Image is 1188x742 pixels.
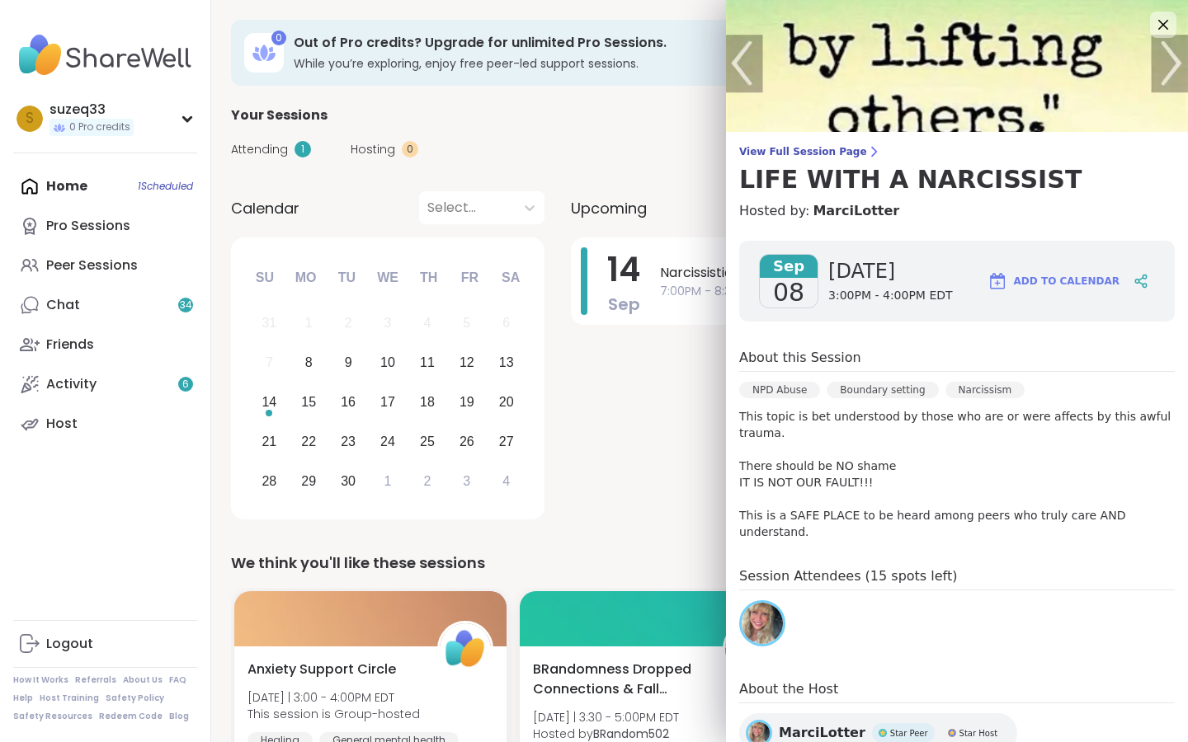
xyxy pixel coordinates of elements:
span: Your Sessions [231,106,328,125]
a: View Full Session PageLIFE WITH A NARCISSIST [739,145,1175,195]
div: 1 [295,141,311,157]
img: MarciLotter [742,603,783,644]
div: Not available Thursday, September 4th, 2025 [410,306,445,341]
span: Star Peer [890,727,928,740]
span: Anxiety Support Circle [247,660,396,679]
div: 4 [423,312,431,334]
div: 10 [380,351,395,373]
div: Choose Tuesday, September 23rd, 2025 [331,424,366,459]
div: 7 [266,351,273,373]
div: 13 [499,351,514,373]
div: Choose Tuesday, September 30th, 2025 [331,463,366,499]
div: Logout [46,635,93,653]
a: How It Works [13,674,68,686]
a: Safety Policy [106,693,164,704]
span: Hosted by [533,726,679,742]
div: Choose Sunday, September 14th, 2025 [252,385,287,420]
div: Not available Saturday, September 6th, 2025 [488,306,524,341]
span: This session is Group-hosted [247,706,420,722]
div: Choose Friday, October 3rd, 2025 [449,463,484,499]
div: Not available Sunday, August 31st, 2025 [252,306,287,341]
div: Friends [46,336,94,354]
div: Choose Tuesday, September 16th, 2025 [331,385,366,420]
div: Pro Sessions [46,217,130,235]
div: 30 [341,470,356,492]
div: Choose Thursday, September 25th, 2025 [410,424,445,459]
div: 2 [423,470,431,492]
a: FAQ [169,674,186,686]
div: Not available Tuesday, September 2nd, 2025 [331,306,366,341]
div: 16 [341,391,356,413]
div: Su [247,260,283,296]
div: Choose Thursday, October 2nd, 2025 [410,463,445,499]
div: 1 [384,470,392,492]
b: BRandom502 [593,726,669,742]
a: MarciLotter [813,201,899,221]
div: 5 [463,312,470,334]
span: 3:00PM - 4:00PM EDT [828,288,953,304]
div: Not available Friday, September 5th, 2025 [449,306,484,341]
div: Choose Friday, September 26th, 2025 [449,424,484,459]
div: 11 [420,351,435,373]
span: [DATE] | 3:00 - 4:00PM EDT [247,689,420,706]
h3: Out of Pro credits? Upgrade for unlimited Pro Sessions. [294,34,1034,52]
div: 29 [301,470,316,492]
div: Sa [493,260,529,296]
div: Choose Thursday, September 18th, 2025 [410,385,445,420]
span: Star Host [959,727,997,740]
div: Th [411,260,447,296]
a: Logout [13,624,197,664]
div: Choose Saturday, September 13th, 2025 [488,345,524,381]
div: Choose Saturday, September 27th, 2025 [488,424,524,459]
a: MarciLotter [739,600,785,646]
div: 2 [345,312,352,334]
a: Redeem Code [99,711,163,722]
div: Choose Wednesday, October 1st, 2025 [370,463,406,499]
div: We [370,260,406,296]
div: Choose Saturday, October 4th, 2025 [488,463,524,499]
span: 14 [607,247,640,293]
div: Mo [287,260,323,296]
div: Not available Wednesday, September 3rd, 2025 [370,306,406,341]
h3: LIFE WITH A NARCISSIST [739,165,1175,195]
a: Safety Resources [13,711,92,722]
div: 21 [262,430,276,453]
span: View Full Session Page [739,145,1175,158]
span: [DATE] | 3:30 - 5:00PM EDT [533,709,679,726]
div: 1 [305,312,313,334]
div: Choose Thursday, September 11th, 2025 [410,345,445,381]
img: ShareWell Logomark [988,271,1007,291]
h4: About the Host [739,679,1175,703]
span: Attending [231,141,288,158]
span: 7:00PM - 8:30PM EDT [660,283,1138,300]
div: Choose Wednesday, September 24th, 2025 [370,424,406,459]
div: 3 [384,312,392,334]
div: 22 [301,430,316,453]
div: Tu [328,260,365,296]
div: Chat [46,296,80,314]
div: 31 [262,312,276,334]
div: 14 [262,391,276,413]
span: Sep [608,293,640,316]
div: 6 [502,312,510,334]
div: suzeq33 [49,101,134,119]
div: 15 [301,391,316,413]
span: 6 [182,378,189,392]
div: Activity [46,375,97,393]
a: Friends [13,325,197,364]
div: Not available Monday, September 1st, 2025 [291,306,327,341]
a: Blog [169,711,189,722]
span: [DATE] [828,258,953,284]
img: Star Host [948,729,956,737]
div: 27 [499,430,514,453]
div: Narcissism [945,382,1025,398]
div: 0 [402,141,418,157]
div: Choose Saturday, September 20th, 2025 [488,385,524,420]
div: Choose Wednesday, September 10th, 2025 [370,345,406,381]
img: ShareWell Nav Logo [13,26,197,84]
img: BRandom502 [725,623,776,674]
a: Peer Sessions [13,246,197,285]
span: BRandomness Dropped Connections & Fall Emojis [533,660,705,699]
h4: Session Attendees (15 spots left) [739,566,1175,590]
div: 9 [345,351,352,373]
